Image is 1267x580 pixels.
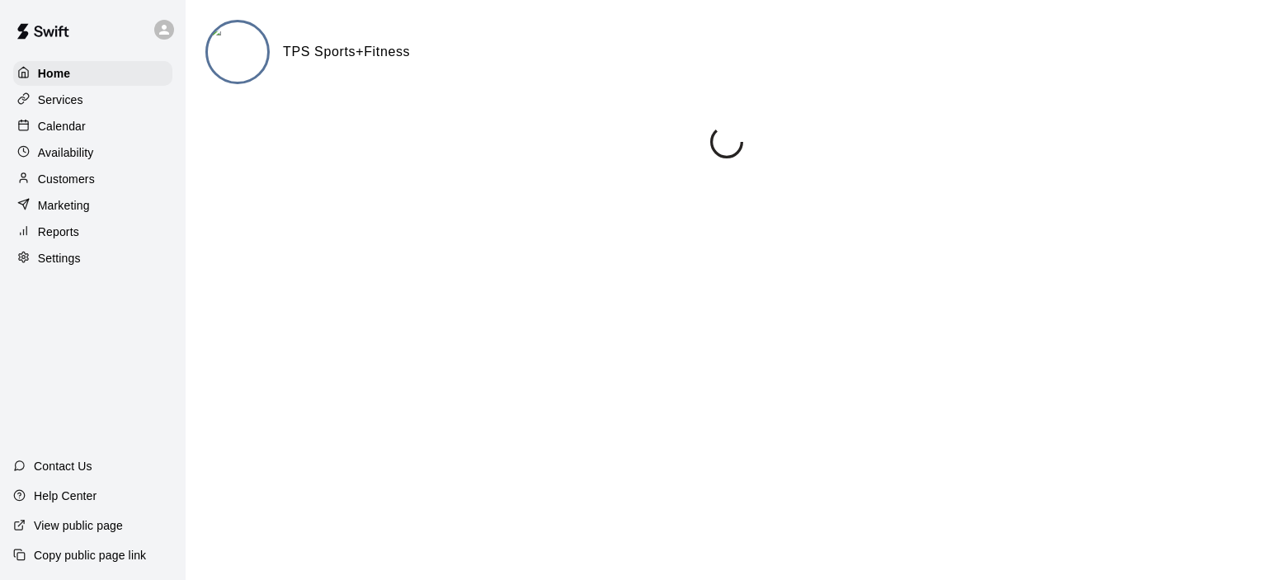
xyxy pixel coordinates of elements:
[208,22,296,67] img: TPS Sports+Fitness logo
[38,197,90,214] p: Marketing
[38,144,94,161] p: Availability
[13,114,172,139] a: Calendar
[13,140,172,165] a: Availability
[13,87,172,112] a: Services
[13,219,172,244] a: Reports
[283,41,410,63] h6: TPS Sports+Fitness
[13,193,172,218] a: Marketing
[38,118,86,134] p: Calendar
[34,488,97,504] p: Help Center
[38,250,81,266] p: Settings
[34,458,92,474] p: Contact Us
[13,167,172,191] a: Customers
[38,92,83,108] p: Services
[38,224,79,240] p: Reports
[13,246,172,271] a: Settings
[13,61,172,86] a: Home
[38,171,95,187] p: Customers
[34,517,123,534] p: View public page
[34,547,146,563] p: Copy public page link
[38,65,71,82] p: Home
